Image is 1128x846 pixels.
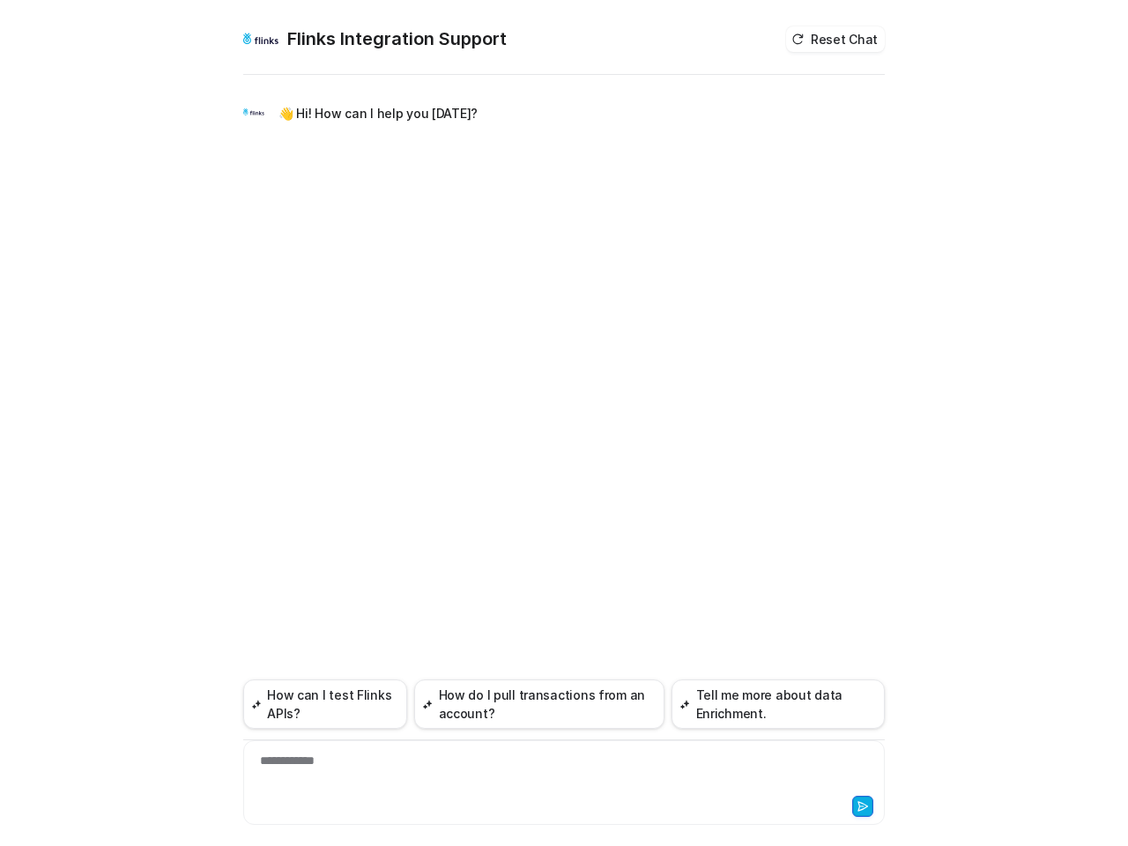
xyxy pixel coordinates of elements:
[786,26,885,52] button: Reset Chat
[414,679,664,729] button: How do I pull transactions from an account?
[243,21,278,56] img: Widget
[243,101,264,122] img: Widget
[672,679,885,729] button: Tell me more about data Enrichment.
[243,679,407,729] button: How can I test Flinks APIs?
[287,26,507,51] h2: Flinks Integration Support
[278,103,478,124] p: 👋 Hi! How can I help you [DATE]?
